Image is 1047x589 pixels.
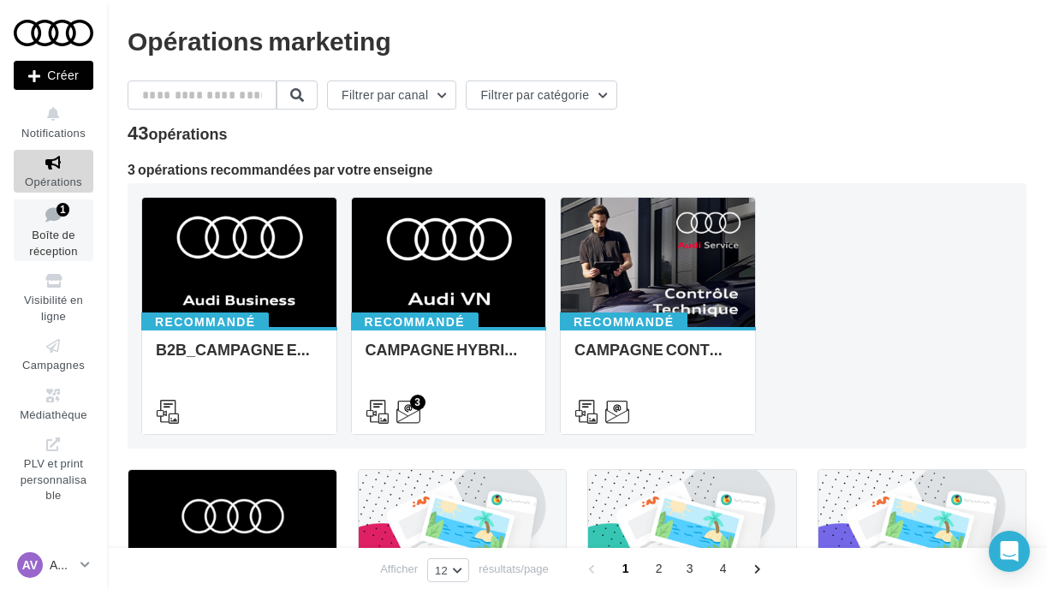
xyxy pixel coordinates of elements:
div: 3 [410,395,425,410]
div: CAMPAGNE HYBRIDE RECHARGEABLE [366,341,532,375]
span: 4 [710,555,737,582]
div: CAMPAGNE CONTROLE TECHNIQUE 25€ OCTOBRE [574,341,741,375]
a: Opérations [14,150,93,192]
span: résultats/page [479,561,549,577]
span: Afficher [380,561,418,577]
span: Notifications [21,126,86,140]
button: 12 [427,558,469,582]
div: B2B_CAMPAGNE E-HYBRID OCTOBRE [156,341,323,375]
span: AV [22,556,38,574]
div: Recommandé [560,312,687,331]
span: Opérations [25,175,82,188]
span: Boîte de réception [29,228,77,258]
div: 1 [57,203,69,217]
span: 1 [612,555,640,582]
span: Médiathèque [20,408,87,421]
a: Campagnes [14,333,93,375]
a: Boîte de réception1 [14,199,93,262]
div: 43 [128,123,228,142]
div: opérations [148,126,227,141]
button: Filtrer par catégorie [466,80,617,110]
div: Opérations marketing [128,27,1026,53]
a: PLV et print personnalisable [14,431,93,506]
div: Open Intercom Messenger [989,531,1030,572]
span: Campagnes [22,358,85,372]
span: 12 [435,563,448,577]
a: Visibilité en ligne [14,268,93,326]
div: Recommandé [351,312,479,331]
a: Médiathèque [14,383,93,425]
a: AV Audi [PERSON_NAME] [14,549,93,581]
button: Notifications [14,101,93,143]
button: Filtrer par canal [327,80,456,110]
span: 3 [676,555,704,582]
p: Audi [PERSON_NAME] [50,556,74,574]
span: PLV et print personnalisable [21,453,87,502]
span: 2 [645,555,673,582]
div: Nouvelle campagne [14,61,93,90]
div: Recommandé [141,312,269,331]
button: Créer [14,61,93,90]
div: 3 opérations recommandées par votre enseigne [128,163,1026,176]
span: Visibilité en ligne [24,293,83,323]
